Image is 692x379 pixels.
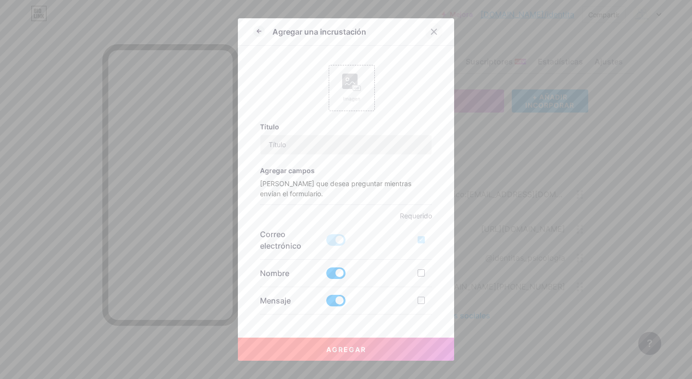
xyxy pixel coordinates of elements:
[260,166,315,175] font: Agregar campos
[400,212,432,220] font: Requerido
[260,179,411,198] font: [PERSON_NAME] que desea preguntar mientras envían el formulario.
[260,268,289,278] font: Nombre
[238,338,454,361] button: Agregar
[260,296,291,305] font: Mensaje
[260,229,301,251] font: Correo electrónico
[343,96,360,101] font: Imagen
[326,345,366,354] font: Agregar
[260,135,432,154] input: Título
[260,123,279,131] font: Título
[272,27,366,37] font: Agregar una incrustación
